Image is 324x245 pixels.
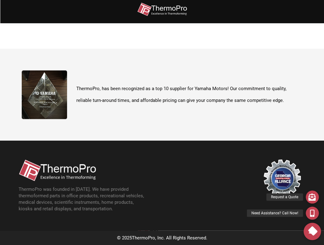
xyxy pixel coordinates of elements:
span: ThermoPro [132,235,155,240]
div: Need Assistance? Call Now! [247,209,303,217]
a: Request a Quote [306,190,319,203]
img: thermopro-logo-non-iso [137,2,187,16]
p: ThermoPro, has been recognized as a top 10 supplier for Yamaha Motors! Our commitment to quality,... [76,83,302,106]
a: Need Assistance? Call Now! [306,207,319,220]
p: ThermoPro was founded in [DATE]. We have provided thermoformed parts in office products, recreati... [19,186,148,212]
img: georgia-manufacturing-alliance [263,159,301,196]
img: thermopro-logo-non-iso [19,159,96,181]
div: Request a Quote [266,193,303,201]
